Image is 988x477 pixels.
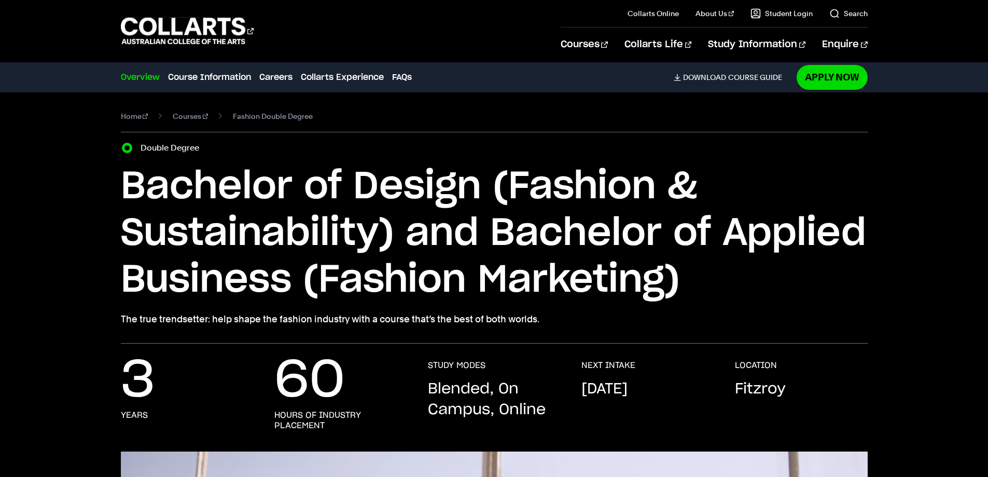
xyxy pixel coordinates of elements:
[561,28,608,62] a: Courses
[708,28,805,62] a: Study Information
[274,360,345,402] p: 60
[750,8,813,19] a: Student Login
[628,8,679,19] a: Collarts Online
[168,71,251,84] a: Course Information
[121,312,868,326] p: The true trendsetter: help shape the fashion industry with a course that’s the best of both worlds.
[797,65,868,89] a: Apply Now
[121,109,148,124] a: Home
[683,73,726,82] span: Download
[624,28,691,62] a: Collarts Life
[301,71,384,84] a: Collarts Experience
[428,360,485,371] h3: STUDY MODES
[121,16,254,46] div: Go to homepage
[428,379,561,420] p: Blended, On Campus, Online
[233,109,313,124] span: Fashion Double Degree
[259,71,293,84] a: Careers
[581,360,635,371] h3: NEXT INTAKE
[822,28,867,62] a: Enquire
[735,379,786,400] p: Fitzroy
[274,410,407,431] h3: hours of industry placement
[121,360,155,402] p: 3
[121,163,868,304] h1: Bachelor of Design (Fashion & Sustainability) and Bachelor of Applied Business (Fashion Marketing)
[121,71,160,84] a: Overview
[141,141,205,155] label: Double Degree
[173,109,208,124] a: Courses
[121,410,148,420] h3: years
[735,360,777,371] h3: LOCATION
[392,71,412,84] a: FAQs
[695,8,734,19] a: About Us
[829,8,868,19] a: Search
[674,73,790,82] a: DownloadCourse Guide
[581,379,628,400] p: [DATE]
